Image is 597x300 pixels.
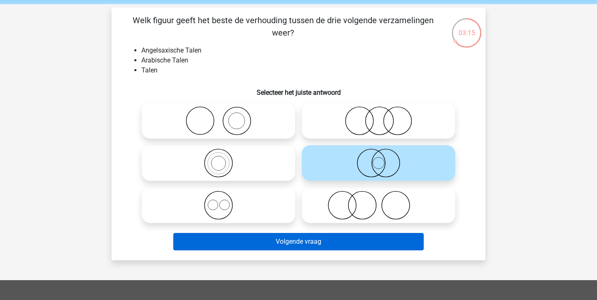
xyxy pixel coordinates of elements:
button: Volgende vraag [173,233,424,250]
h6: Selecteer het juiste antwoord [125,82,472,96]
li: Talen [141,65,472,75]
li: Angelsaxische Talen [141,46,472,55]
div: 03:15 [451,17,482,38]
li: Arabische Talen [141,55,472,65]
p: Welk figuur geeft het beste de verhouding tussen de drie volgende verzamelingen weer? [125,14,441,39]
